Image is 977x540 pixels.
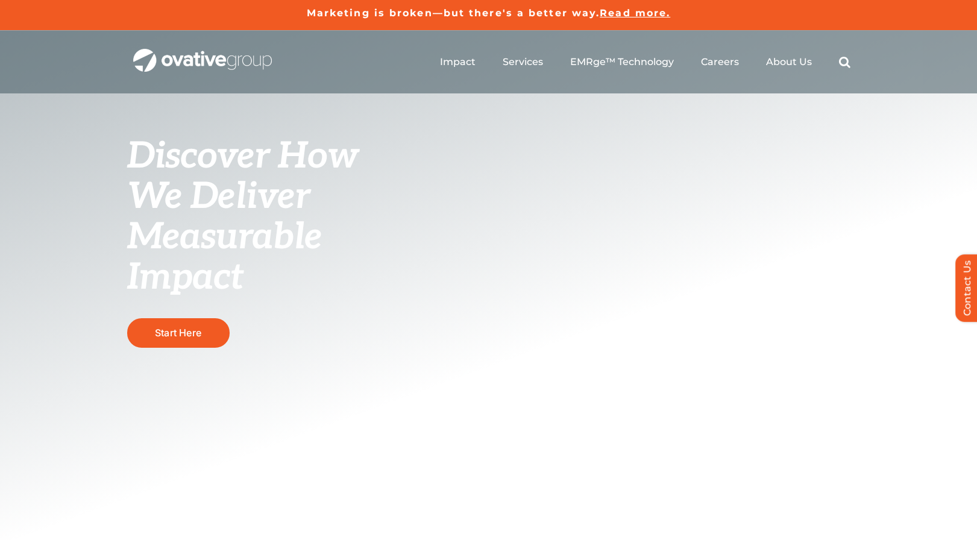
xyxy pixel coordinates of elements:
a: Read more. [600,7,670,19]
nav: Menu [440,43,850,81]
a: About Us [766,56,812,68]
a: Start Here [127,318,230,348]
span: We Deliver Measurable Impact [127,175,322,300]
a: Services [503,56,543,68]
a: Careers [701,56,739,68]
a: OG_Full_horizontal_WHT [133,48,272,59]
span: Start Here [155,327,201,339]
a: Impact [440,56,476,68]
a: EMRge™ Technology [570,56,674,68]
a: Search [839,56,850,68]
span: Discover How [127,135,359,178]
a: Marketing is broken—but there's a better way. [307,7,600,19]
